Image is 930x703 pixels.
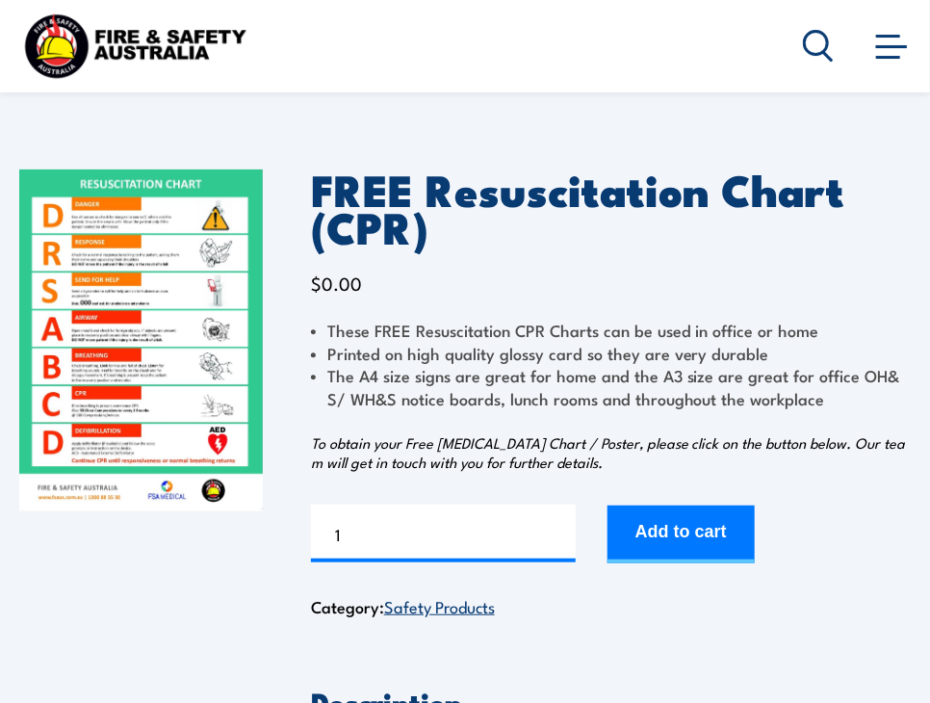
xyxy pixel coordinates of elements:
[311,169,911,245] h1: FREE Resuscitation Chart (CPR)
[311,364,911,409] li: The A4 size signs are great for home and the A3 size are great for office OH&S/ WH&S notice board...
[311,270,362,296] bdi: 0.00
[19,169,263,511] img: FREE Resuscitation Chart - What are the 7 steps to CPR?
[384,594,495,617] a: Safety Products
[311,594,495,618] span: Category:
[311,319,911,341] li: These FREE Resuscitation CPR Charts can be used in office or home
[311,505,576,562] input: Product quantity
[311,432,906,472] em: To obtain your Free [MEDICAL_DATA] Chart / Poster, please click on the button below. Our team wil...
[311,270,322,296] span: $
[607,506,755,563] button: Add to cart
[311,342,911,364] li: Printed on high quality glossy card so they are very durable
